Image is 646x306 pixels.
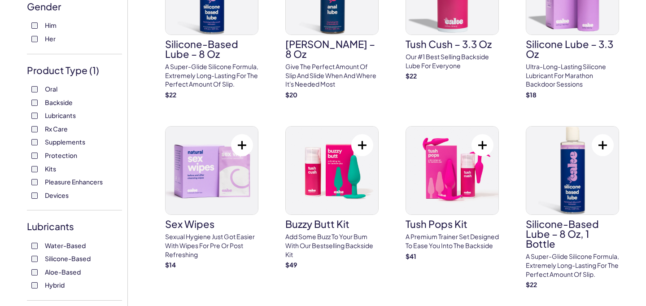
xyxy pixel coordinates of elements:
[526,280,537,289] strong: $ 22
[285,261,297,269] strong: $ 49
[166,127,258,214] img: sex wipes
[45,279,65,291] span: Hybrid
[31,139,38,145] input: Supplements
[45,96,73,108] span: Backside
[285,126,379,269] a: buzzy butt kitbuzzy butt kitAdd some buzz to your bum with our bestselling backside kit$49
[165,232,258,259] p: Sexual hygiene just got easier with wipes for pre or post refreshing
[45,136,85,148] span: Supplements
[406,52,499,70] p: Our #1 best selling backside lube for everyone
[31,113,38,119] input: Lubricants
[406,219,499,229] h3: tush pops kit
[285,39,379,59] h3: [PERSON_NAME] – 8 oz
[526,39,619,59] h3: Silicone Lube – 3.3 oz
[45,33,56,44] span: Her
[285,91,297,99] strong: $ 20
[406,126,499,261] a: tush pops kittush pops kitA premium trainer set designed to ease you into the backside$41
[31,153,38,159] input: Protection
[45,253,91,264] span: Silicone-Based
[45,109,76,121] span: Lubricants
[165,39,258,59] h3: Silicone-Based Lube – 8 oz
[165,62,258,89] p: A super-glide silicone formula, extremely long-lasting for the perfect amount of slip.
[406,39,499,49] h3: Tush Cush – 3.3 oz
[285,219,379,229] h3: buzzy butt kit
[165,91,176,99] strong: $ 22
[31,256,38,262] input: Silicone-Based
[45,19,57,31] span: Him
[31,36,38,42] input: Her
[45,189,69,201] span: Devices
[45,83,57,95] span: Oral
[31,269,38,275] input: Aloe-Based
[526,252,619,279] p: A super-glide silicone formula, extremely long-lasting for the perfect amount of slip.
[526,91,537,99] strong: $ 18
[45,176,103,188] span: Pleasure Enhancers
[45,123,68,135] span: Rx Care
[285,232,379,259] p: Add some buzz to your bum with our bestselling backside kit
[31,243,38,249] input: Water-Based
[526,126,619,289] a: Silicone-Based Lube – 8 oz, 1 bottleSilicone-Based Lube – 8 oz, 1 bottleA super-glide silicone fo...
[31,22,38,29] input: Him
[31,166,38,172] input: Kits
[45,149,77,161] span: Protection
[31,126,38,132] input: Rx Care
[406,72,417,80] strong: $ 22
[31,100,38,106] input: Backside
[31,192,38,199] input: Devices
[165,261,176,269] strong: $ 14
[406,232,499,250] p: A premium trainer set designed to ease you into the backside
[406,252,416,260] strong: $ 41
[285,62,379,89] p: Give the perfect amount of slip and slide when and where it's needed most
[526,62,619,89] p: Ultra-long-lasting silicone lubricant for marathon backdoor sessions
[526,219,619,249] h3: Silicone-Based Lube – 8 oz, 1 bottle
[45,163,56,175] span: Kits
[526,127,619,214] img: Silicone-Based Lube – 8 oz, 1 bottle
[286,127,378,214] img: buzzy butt kit
[31,179,38,185] input: Pleasure Enhancers
[45,240,86,251] span: Water-Based
[45,266,81,278] span: Aloe-Based
[165,219,258,229] h3: sex wipes
[406,127,498,214] img: tush pops kit
[31,86,38,92] input: Oral
[31,282,38,289] input: Hybrid
[165,126,258,269] a: sex wipessex wipesSexual hygiene just got easier with wipes for pre or post refreshing$14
